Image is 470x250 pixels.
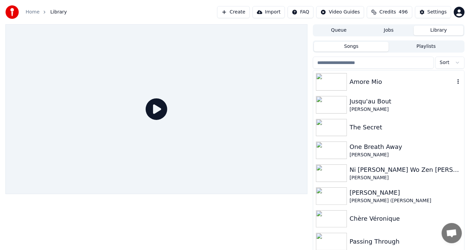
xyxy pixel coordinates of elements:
[350,106,462,113] div: [PERSON_NAME]
[217,6,250,18] button: Create
[350,165,462,175] div: Ni [PERSON_NAME] Wo Zen [PERSON_NAME]
[379,9,396,15] span: Credits
[314,26,364,35] button: Queue
[316,6,364,18] button: Video Guides
[350,97,462,106] div: Jusqu'au Bout
[367,6,412,18] button: Credits496
[389,42,464,52] button: Playlists
[428,9,447,15] div: Settings
[415,6,451,18] button: Settings
[350,188,462,197] div: [PERSON_NAME]
[350,142,462,152] div: One Breath Away
[314,42,389,52] button: Songs
[5,5,19,19] img: youka
[50,9,67,15] span: Library
[414,26,464,35] button: Library
[350,152,462,158] div: [PERSON_NAME]
[253,6,285,18] button: Import
[26,9,67,15] nav: breadcrumb
[442,223,462,243] a: Open chat
[350,77,455,87] div: Amore Mio
[350,237,462,246] div: Passing Through
[288,6,314,18] button: FAQ
[350,175,462,181] div: [PERSON_NAME]
[440,59,449,66] span: Sort
[350,123,462,132] div: The Secret
[399,9,408,15] span: 496
[350,214,462,223] div: Chère Véronique
[350,197,462,204] div: [PERSON_NAME] ([PERSON_NAME]
[26,9,39,15] a: Home
[364,26,414,35] button: Jobs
